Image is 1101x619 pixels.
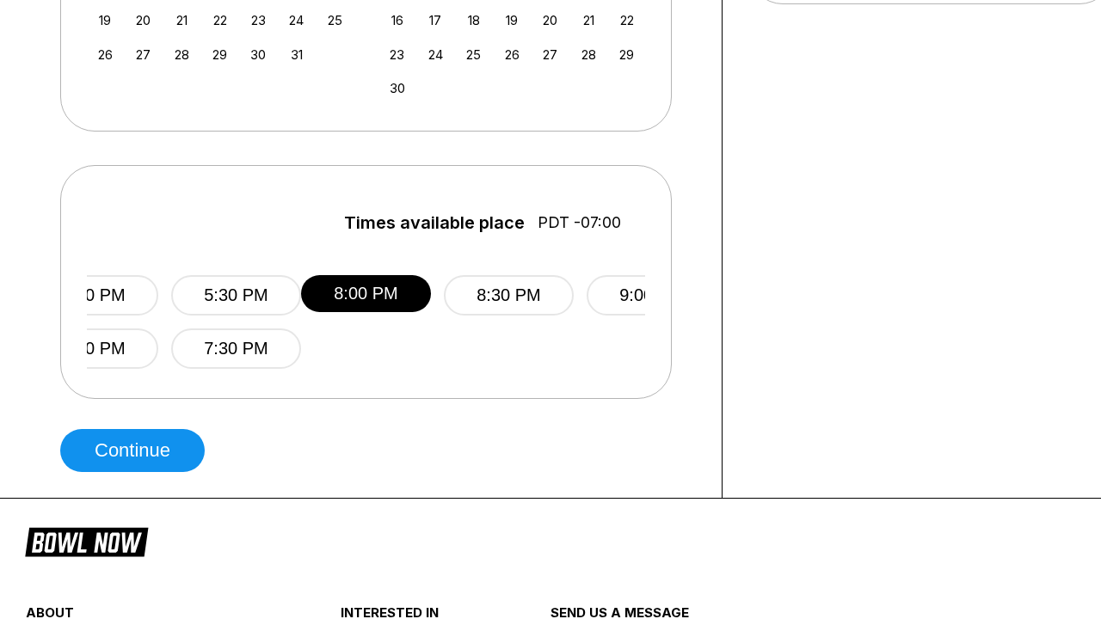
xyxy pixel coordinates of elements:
[132,43,155,66] div: Choose Monday, October 27th, 2025
[301,275,431,312] button: 8:00 PM
[577,9,600,32] div: Choose Friday, November 21st, 2025
[385,9,409,32] div: Choose Sunday, November 16th, 2025
[94,9,117,32] div: Choose Sunday, October 19th, 2025
[587,275,717,316] button: 9:00 PM
[615,43,638,66] div: Choose Saturday, November 29th, 2025
[501,9,524,32] div: Choose Wednesday, November 19th, 2025
[28,275,158,316] button: 5:00 PM
[208,9,231,32] div: Choose Wednesday, October 22nd, 2025
[208,43,231,66] div: Choose Wednesday, October 29th, 2025
[28,328,158,369] button: 7:00 PM
[501,43,524,66] div: Choose Wednesday, November 26th, 2025
[424,9,447,32] div: Choose Monday, November 17th, 2025
[171,275,301,316] button: 5:30 PM
[247,43,270,66] div: Choose Thursday, October 30th, 2025
[538,213,621,232] span: PDT -07:00
[344,213,525,232] span: Times available place
[538,43,562,66] div: Choose Thursday, November 27th, 2025
[94,43,117,66] div: Choose Sunday, October 26th, 2025
[132,9,155,32] div: Choose Monday, October 20th, 2025
[538,9,562,32] div: Choose Thursday, November 20th, 2025
[462,9,485,32] div: Choose Tuesday, November 18th, 2025
[424,43,447,66] div: Choose Monday, November 24th, 2025
[577,43,600,66] div: Choose Friday, November 28th, 2025
[444,275,574,316] button: 8:30 PM
[247,9,270,32] div: Choose Thursday, October 23rd, 2025
[385,43,409,66] div: Choose Sunday, November 23rd, 2025
[323,9,347,32] div: Choose Saturday, October 25th, 2025
[60,429,205,472] button: Continue
[170,9,194,32] div: Choose Tuesday, October 21st, 2025
[385,77,409,100] div: Choose Sunday, November 30th, 2025
[462,43,485,66] div: Choose Tuesday, November 25th, 2025
[285,43,308,66] div: Choose Friday, October 31st, 2025
[615,9,638,32] div: Choose Saturday, November 22nd, 2025
[170,43,194,66] div: Choose Tuesday, October 28th, 2025
[285,9,308,32] div: Choose Friday, October 24th, 2025
[171,328,301,369] button: 7:30 PM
